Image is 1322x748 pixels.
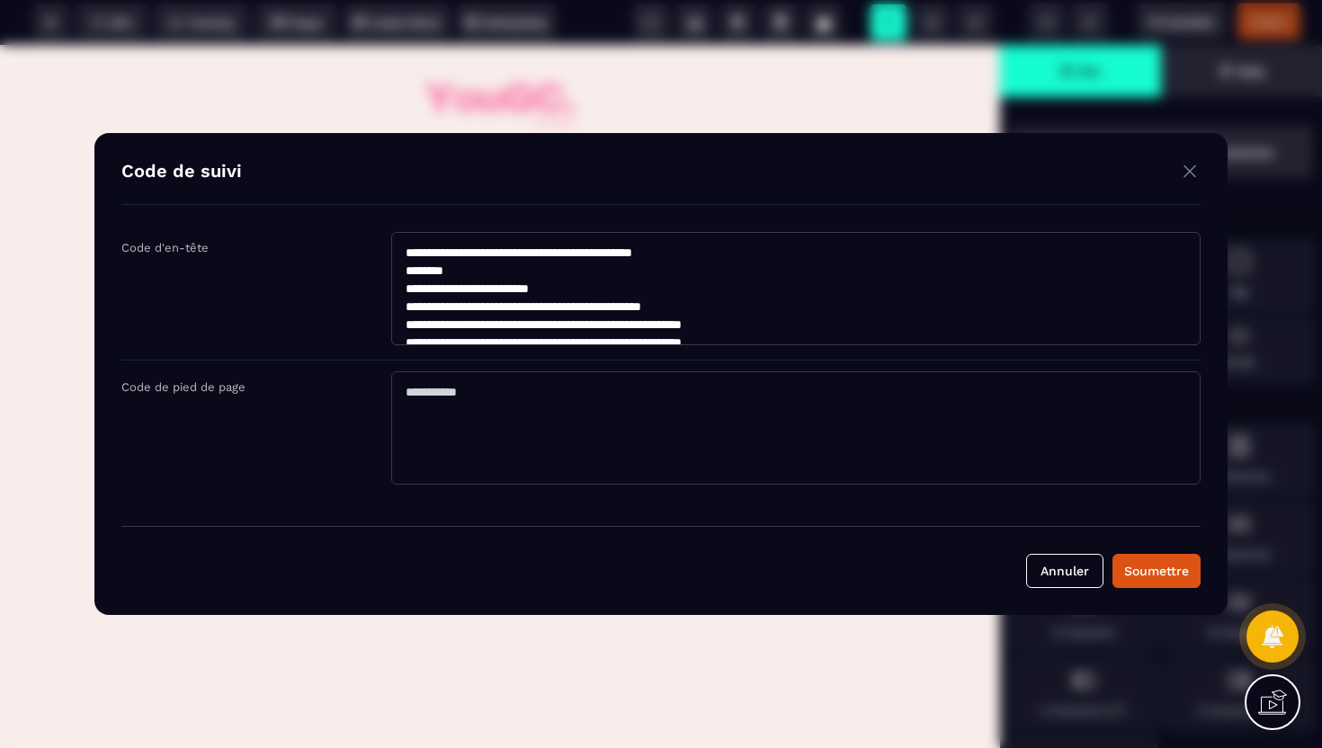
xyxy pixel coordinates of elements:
img: 010371af0418dc49740d8f87ff05e2d8_logo_yougc_academy.png [410,31,590,90]
label: Code d'en-tête [121,241,209,254]
label: Code de pied de page [121,380,246,394]
div: Soumettre [1124,562,1189,580]
button: Soumettre [1112,554,1201,588]
h4: Code de suivi [121,160,242,186]
button: Annuler [1026,554,1103,588]
img: close [1179,160,1201,183]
